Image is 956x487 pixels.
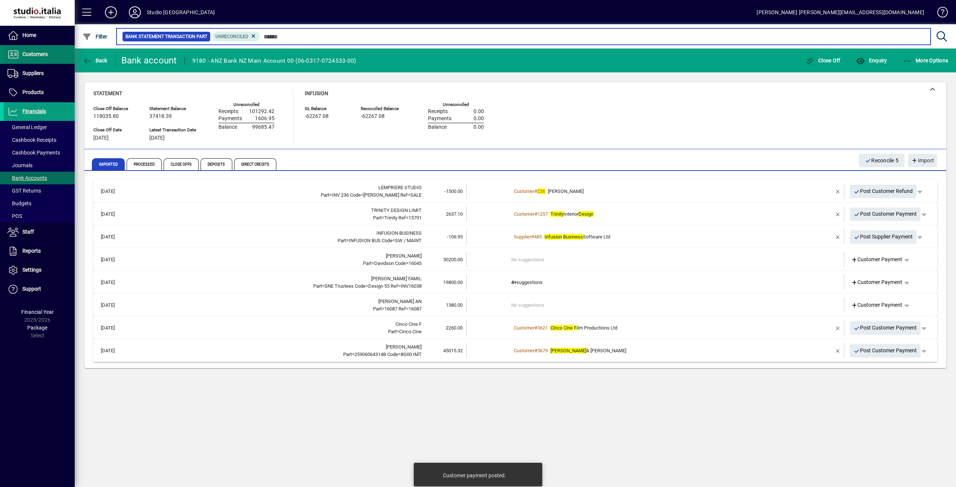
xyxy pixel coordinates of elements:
span: # [531,234,534,240]
div: 9180 - ANZ Bank NZ Main Account 00 (06-0317-0724533-00) [192,55,356,67]
td: suggestions [511,275,801,290]
span: [PERSON_NAME] [548,188,584,194]
span: 30200.00 [443,257,463,262]
span: 0.00 [474,124,484,130]
span: Import [911,154,934,167]
div: INFUSION BUS SW / MAINT [132,237,422,244]
span: -62267.08 [305,113,329,119]
button: Post Customer Payment [850,207,921,221]
span: Financials [22,108,46,114]
app-page-header-button: Back [75,54,116,67]
span: Unreconciled [215,34,248,39]
span: # [534,325,537,331]
span: -106.95 [447,234,463,240]
div: ELLIOTT FAMIL [132,275,422,282]
td: [DATE] [97,320,132,335]
div: Cinco Cine F [132,321,422,328]
span: 101292.42 [249,109,274,115]
div: DAVID ROGER ALEXANDE [132,343,422,351]
span: -62267.08 [361,113,385,119]
span: POS [7,213,22,219]
mat-chip: Reconciliation Status: Unreconciled [212,32,260,41]
b: 4+ [511,280,516,285]
div: [PERSON_NAME] [PERSON_NAME][EMAIL_ADDRESS][DOMAIN_NAME] [757,6,924,18]
span: Latest Transaction Date [149,128,196,132]
span: Home [22,32,36,38]
div: SNE Trustees Design 55 INV16038 [132,282,422,290]
a: Bank Accounts [4,172,75,184]
span: ilm Productions Ltd [550,325,617,331]
span: Package [27,325,47,331]
span: Close Offs [164,158,199,170]
button: Remove [832,231,844,243]
span: 2260.00 [446,325,463,331]
span: # [534,348,537,353]
span: Support [22,286,41,292]
button: Post Customer Payment [850,321,921,335]
div: Trinity 15791 [132,214,422,222]
button: Remove [832,208,844,220]
span: Supplier [514,234,531,240]
a: Support [4,280,75,299]
span: More Options [903,57,949,63]
span: [DATE] [149,135,165,141]
div: Davidson 16045 [132,260,422,267]
span: Payments [218,116,242,122]
a: Products [4,83,75,102]
span: 1257 [537,211,548,217]
td: No suggestions [511,297,801,313]
span: Staff [22,229,34,235]
span: -1500.00 [444,188,463,194]
button: Close Off [804,54,842,67]
a: Knowledge Base [932,1,947,26]
label: Unreconciled [233,102,260,107]
div: MRS V M STOCKWELL AN [132,298,422,305]
span: Budgets [7,200,31,206]
mat-expansion-panel-header: [DATE][PERSON_NAME] FAMILPart=SNE Trustees Code=Design 55 Ref=INV1603819800.004+suggestionsCustom... [93,271,937,294]
div: DAVIDSON,GREG [132,252,422,260]
mat-expansion-panel-header: [DATE][PERSON_NAME] ANPart=16087 Ref=160871380.00No suggestionsCustomer Payment [93,294,937,316]
span: Customer [514,348,534,353]
mat-expansion-panel-header: [DATE]TRINITY DESIGN LIMITPart=Trinity Ref=157912637.10Customer#1257TrinityInteriorDesignPost Cus... [93,203,937,225]
span: Filter [83,34,108,40]
button: Remove [832,345,844,357]
a: Suppliers [4,64,75,83]
div: 16087 16087 [132,305,422,313]
mat-expansion-panel-header: [DATE]LEMPRIERE STUDIOPart=INV 236 Code=[PERSON_NAME] Ref=SALE-1500.00Customer#236[PERSON_NAME]Po... [93,180,937,203]
span: 2637.10 [446,211,463,217]
div: Bank account [121,54,177,66]
span: Cashbook Receipts [7,137,56,143]
span: Reports [22,248,41,254]
span: Customer [514,325,534,331]
em: Infusion [544,234,562,240]
span: Post Customer Payment [854,322,917,334]
em: Trinity [550,211,564,217]
span: Interior [550,211,593,217]
span: Processed [127,158,162,170]
a: Customer#3679 [511,347,550,355]
div: LEMPRIERE STUDIO [132,184,422,191]
span: 37418.39 [149,113,172,119]
td: [DATE] [97,229,132,244]
a: General Ledger [4,121,75,134]
button: Post Customer Payment [850,344,921,358]
span: Back [83,57,108,63]
span: Reconciled Balance [361,106,406,111]
span: Suppliers [22,70,44,76]
button: Reconcile 5 [859,154,904,167]
a: Cashbook Receipts [4,134,75,146]
div: Studio [GEOGRAPHIC_DATA] [147,6,215,18]
span: Deposits [201,158,232,170]
span: 0.00 [474,109,484,115]
span: Payments [428,116,451,122]
td: [DATE] [97,297,132,313]
em: F [574,325,577,331]
span: Balance [218,124,237,130]
span: Reconcile 5 [865,154,898,167]
span: 0.00 [474,116,484,122]
div: 25906064314B 8G00 IMT [132,351,422,358]
span: Imported [92,158,125,170]
div: Cinco Cine [132,328,422,335]
span: Bank Statement Transaction Part [125,33,207,40]
a: Cashbook Payments [4,146,75,159]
